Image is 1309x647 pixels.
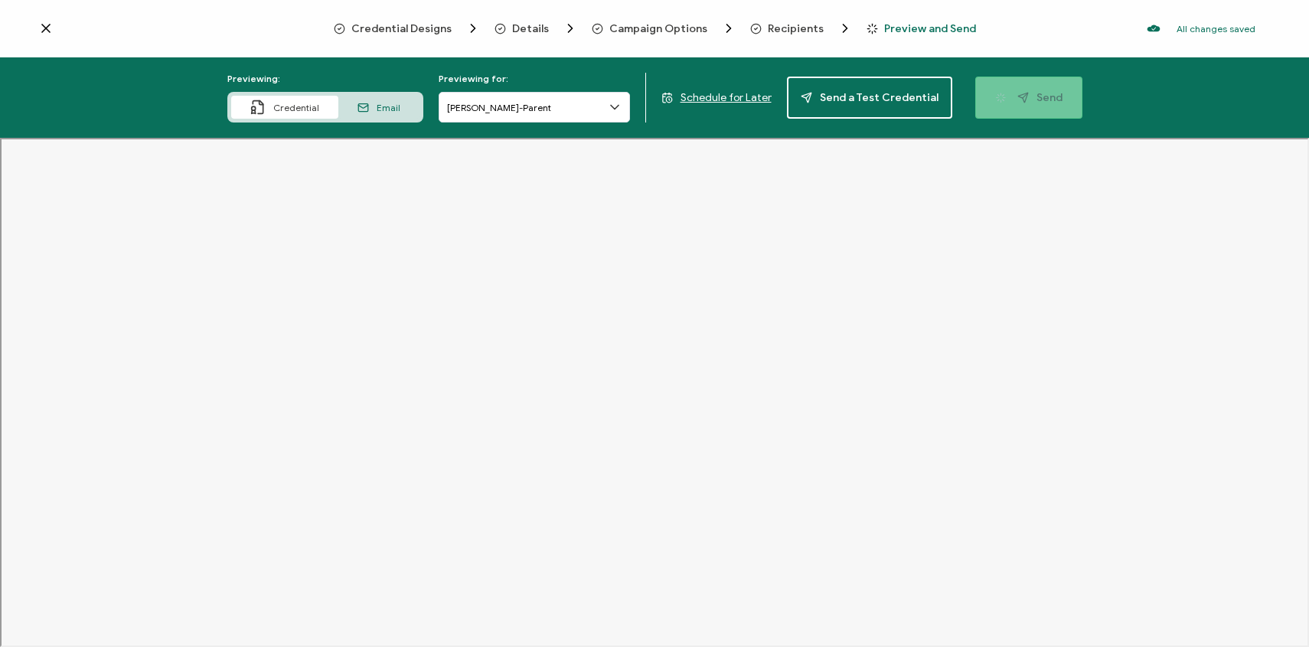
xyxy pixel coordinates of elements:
span: Credential Designs [351,23,452,34]
span: Schedule for Later [681,91,772,104]
span: Email [377,102,400,113]
div: Breadcrumb [334,21,976,36]
span: Recipients [768,23,824,34]
iframe: Chat Widget [1232,573,1309,647]
span: Credential [273,102,319,113]
input: Search recipient [439,92,630,123]
span: Preview and Send [867,23,976,34]
span: Details [512,23,549,34]
span: Credential Designs [334,21,481,36]
span: Details [495,21,578,36]
span: Campaign Options [609,23,707,34]
p: All changes saved [1177,23,1255,34]
span: Send a Test Credential [801,92,938,103]
span: Previewing: [227,73,280,84]
button: Send a Test Credential [787,77,952,119]
span: Recipients [750,21,853,36]
span: Campaign Options [592,21,736,36]
span: Preview and Send [884,23,976,34]
span: Previewing for: [439,73,508,84]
